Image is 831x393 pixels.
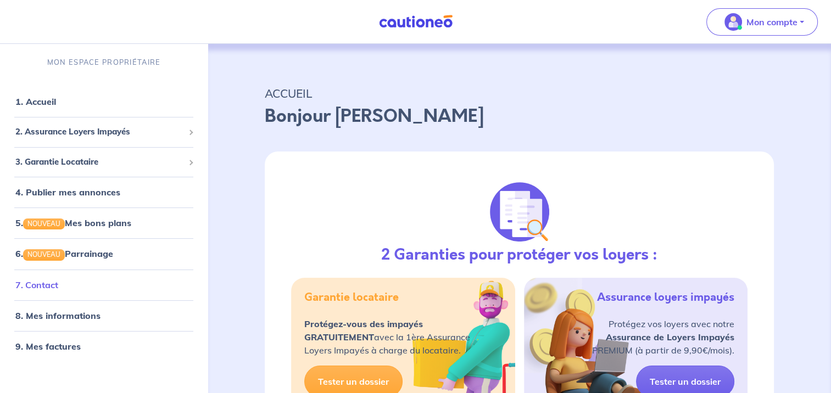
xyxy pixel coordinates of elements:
[4,305,203,327] div: 8. Mes informations
[304,291,399,304] h5: Garantie locataire
[724,13,742,31] img: illu_account_valid_menu.svg
[15,156,184,169] span: 3. Garantie Locataire
[592,317,734,357] p: Protégez vos loyers avec notre PREMIUM (à partir de 9,90€/mois).
[15,217,131,228] a: 5.NOUVEAUMes bons plans
[746,15,797,29] p: Mon compte
[4,335,203,357] div: 9. Mes factures
[15,96,56,107] a: 1. Accueil
[706,8,818,36] button: illu_account_valid_menu.svgMon compte
[304,318,423,343] strong: Protégez-vous des impayés GRATUITEMENT
[606,332,734,343] strong: Assurance de Loyers Impayés
[375,15,457,29] img: Cautioneo
[15,279,58,290] a: 7. Contact
[4,212,203,234] div: 5.NOUVEAUMes bons plans
[265,83,774,103] p: ACCUEIL
[15,248,113,259] a: 6.NOUVEAUParrainage
[597,291,734,304] h5: Assurance loyers impayés
[47,57,160,68] p: MON ESPACE PROPRIÉTAIRE
[15,126,184,138] span: 2. Assurance Loyers Impayés
[15,310,101,321] a: 8. Mes informations
[4,274,203,296] div: 7. Contact
[4,121,203,143] div: 2. Assurance Loyers Impayés
[381,246,657,265] h3: 2 Garanties pour protéger vos loyers :
[4,91,203,113] div: 1. Accueil
[4,151,203,173] div: 3. Garantie Locataire
[15,187,120,198] a: 4. Publier mes annonces
[490,182,549,242] img: justif-loupe
[304,317,470,357] p: avec la 1ère Assurance Loyers Impayés à charge du locataire.
[15,341,81,352] a: 9. Mes factures
[265,103,774,130] p: Bonjour [PERSON_NAME]
[4,181,203,203] div: 4. Publier mes annonces
[4,243,203,265] div: 6.NOUVEAUParrainage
